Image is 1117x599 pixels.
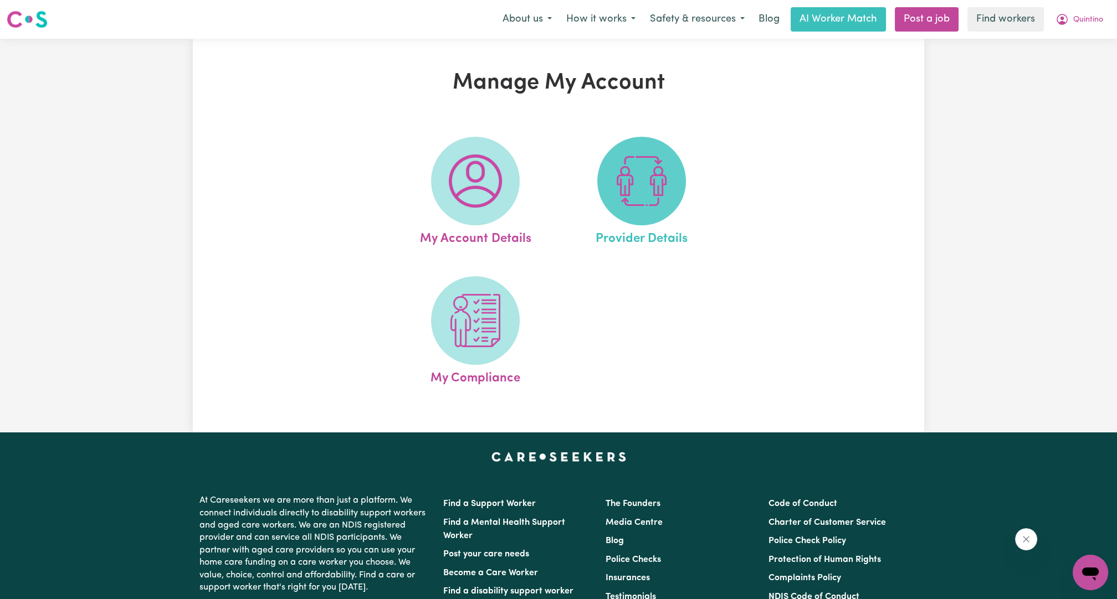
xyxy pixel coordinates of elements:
a: Post a job [895,7,959,32]
a: Code of Conduct [768,499,837,508]
a: Careseekers home page [491,452,626,461]
span: Need any help? [7,8,67,17]
button: About us [495,8,559,31]
a: Become a Care Worker [443,569,538,577]
p: At Careseekers we are more than just a platform. We connect individuals directly to disability su... [199,490,430,598]
button: How it works [559,8,643,31]
a: Media Centre [606,518,663,527]
a: Find a disability support worker [443,587,573,596]
a: Complaints Policy [768,574,841,582]
a: My Account Details [396,137,555,249]
a: The Founders [606,499,660,508]
a: Blog [752,7,786,32]
span: My Compliance [431,365,520,388]
iframe: Button to launch messaging window [1073,555,1108,590]
a: Police Check Policy [768,536,846,545]
button: Safety & resources [643,8,752,31]
span: Quintino [1073,14,1103,26]
a: Post your care needs [443,550,529,559]
a: Find workers [967,7,1044,32]
a: Careseekers logo [7,7,48,32]
span: My Account Details [419,225,531,249]
button: My Account [1048,8,1110,31]
iframe: Close message [1015,528,1037,550]
a: Charter of Customer Service [768,518,886,527]
a: AI Worker Match [791,7,886,32]
span: Provider Details [596,225,688,249]
a: Provider Details [562,137,721,249]
h1: Manage My Account [321,70,796,96]
a: Blog [606,536,624,545]
a: Find a Mental Health Support Worker [443,518,565,540]
a: My Compliance [396,276,555,388]
a: Protection of Human Rights [768,555,881,564]
img: Careseekers logo [7,9,48,29]
a: Insurances [606,574,650,582]
a: Find a Support Worker [443,499,536,508]
a: Police Checks [606,555,661,564]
